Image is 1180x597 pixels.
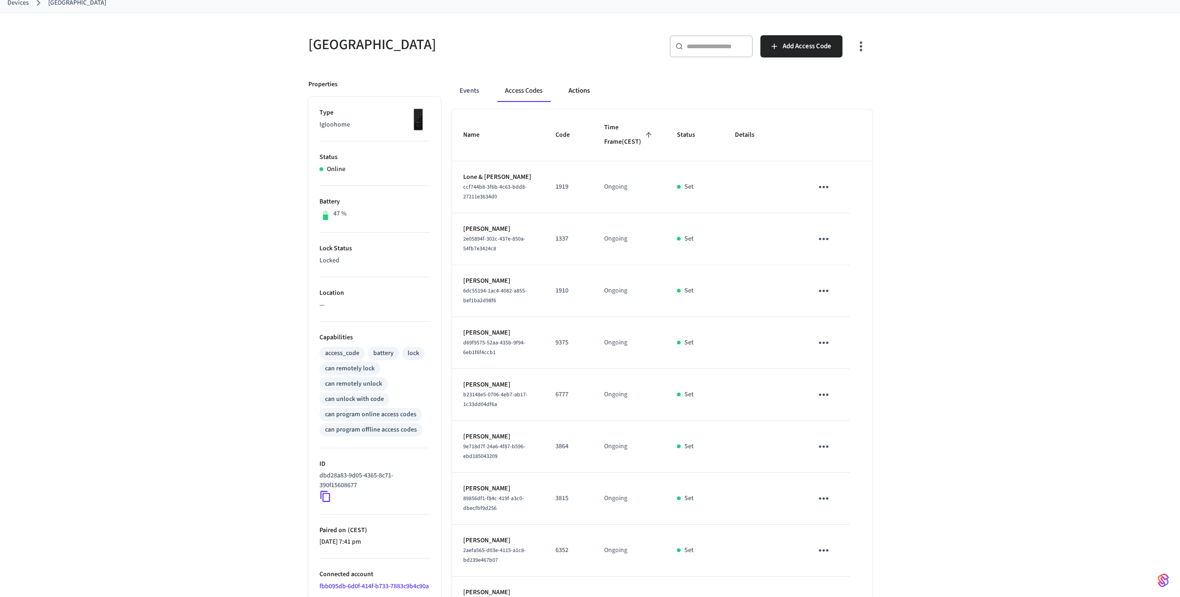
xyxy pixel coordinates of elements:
p: [PERSON_NAME] [463,380,533,390]
span: Name [463,128,491,142]
p: 6777 [555,390,582,400]
p: dbd28a83-9d05-4365-8c71-390f15608677 [319,471,426,490]
td: Ongoing [593,265,666,317]
span: Details [735,128,766,142]
p: Online [327,165,345,174]
img: igloohome_deadbolt_2e [407,108,430,131]
td: Ongoing [593,473,666,525]
div: can remotely unlock [325,379,382,389]
p: [DATE] 7:41 pm [319,537,430,547]
span: Add Access Code [783,40,831,52]
p: ID [319,459,430,469]
p: Properties [308,80,338,89]
p: 6352 [555,546,582,555]
p: Lone & [PERSON_NAME] [463,172,533,182]
td: Ongoing [593,317,666,369]
p: 1337 [555,234,582,244]
td: Ongoing [593,213,666,265]
div: can program offline access codes [325,425,417,435]
span: ( CEST ) [346,526,367,535]
p: Lock Status [319,244,430,254]
p: Set [684,286,694,296]
p: Battery [319,197,430,207]
p: 1919 [555,182,582,192]
p: Paired on [319,526,430,535]
button: Actions [561,80,597,102]
div: access_code [325,349,359,358]
p: [PERSON_NAME] [463,224,533,234]
div: lock [408,349,419,358]
p: [PERSON_NAME] [463,536,533,546]
p: Location [319,288,430,298]
span: 2aefa565-d03e-4115-a1c8-bd239e467b07 [463,546,526,564]
span: Code [555,128,582,142]
span: 6dc55194-1ac4-4082-a855-bef1ba2d98f6 [463,287,527,305]
p: Connected account [319,570,430,579]
p: Set [684,390,694,400]
button: Add Access Code [760,35,842,57]
div: battery [373,349,394,358]
p: Set [684,442,694,451]
p: 9375 [555,338,582,348]
span: Status [677,128,707,142]
span: 89856df1-f84c-419f-a3c0-dbecfbf9d256 [463,495,524,512]
div: can unlock with code [325,394,384,404]
button: Events [452,80,486,102]
p: Igloohome [319,120,430,130]
td: Ongoing [593,525,666,577]
p: [PERSON_NAME] [463,276,533,286]
p: Type [319,108,430,118]
button: Access Codes [498,80,550,102]
h5: [GEOGRAPHIC_DATA] [308,35,585,54]
p: Status [319,152,430,162]
p: Set [684,182,694,192]
p: 47 % [333,209,347,219]
p: Set [684,546,694,555]
div: can remotely lock [325,364,375,374]
td: Ongoing [593,421,666,473]
p: Set [684,338,694,348]
p: Capabilities [319,333,430,343]
a: fbb095db-6d0f-414f-b733-7883c9b4c90a [319,582,429,591]
p: [PERSON_NAME] [463,328,533,338]
p: 3815 [555,494,582,503]
span: Time Frame(CEST) [604,121,655,150]
img: SeamLogoGradient.69752ec5.svg [1158,573,1169,588]
span: ccf744b8-3f6b-4c63-bdd8-27211e3634d0 [463,183,527,201]
span: 9e718d7f-24a6-4f87-b596-ebd185043209 [463,443,525,460]
p: Set [684,234,694,244]
td: Ongoing [593,161,666,213]
p: Set [684,494,694,503]
span: d69f9575-52aa-435b-9f94-6eb1f6f4ccb1 [463,339,525,356]
p: 1910 [555,286,582,296]
p: [PERSON_NAME] [463,432,533,442]
p: — [319,300,430,310]
p: [PERSON_NAME] [463,484,533,494]
span: b23148e5-0706-4eb7-ab17-1c33dd04df6a [463,391,528,408]
td: Ongoing [593,369,666,421]
div: ant example [452,80,872,102]
p: 3864 [555,442,582,451]
p: Locked [319,256,430,266]
div: can program online access codes [325,410,416,419]
span: 2e05894f-302c-437e-850a-54fb7e3424c8 [463,235,525,253]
